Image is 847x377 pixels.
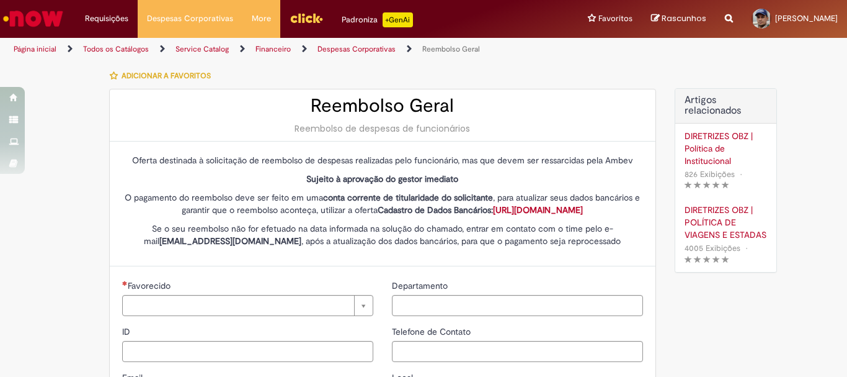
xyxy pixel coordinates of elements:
div: Padroniza [342,12,413,27]
span: Departamento [392,280,450,291]
a: Página inicial [14,44,56,54]
strong: [EMAIL_ADDRESS][DOMAIN_NAME] [159,235,301,247]
p: +GenAi [383,12,413,27]
span: [PERSON_NAME] [775,13,838,24]
span: 826 Exibições [685,169,735,179]
span: More [252,12,271,25]
strong: conta corrente de titularidade do solicitante [323,192,493,203]
span: • [737,166,745,183]
a: DIRETRIZES OBZ | Política de Institucional [685,130,767,167]
span: Requisições [85,12,128,25]
ul: Trilhas de página [9,38,556,61]
strong: Cadastro de Dados Bancários: [378,204,583,216]
span: • [743,240,750,257]
span: Telefone de Contato [392,326,473,337]
span: Despesas Corporativas [147,12,233,25]
span: ID [122,326,133,337]
input: Telefone de Contato [392,341,643,362]
h3: Artigos relacionados [685,95,767,117]
p: O pagamento do reembolso deve ser feito em uma , para atualizar seus dados bancários e garantir q... [122,191,643,216]
p: Oferta destinada à solicitação de reembolso de despesas realizadas pelo funcionário, mas que deve... [122,154,643,166]
a: DIRETRIZES OBZ | POLÍTICA DE VIAGENS E ESTADAS [685,204,767,241]
input: ID [122,341,373,362]
a: [URL][DOMAIN_NAME] [493,204,583,216]
img: ServiceNow [1,6,65,31]
a: Financeiro [255,44,291,54]
span: Rascunhos [662,12,706,24]
span: Necessários [122,281,128,286]
span: Necessários - Favorecido [128,280,173,291]
a: Limpar campo Favorecido [122,295,373,316]
span: Adicionar a Favoritos [122,71,211,81]
h2: Reembolso Geral [122,96,643,116]
a: Rascunhos [651,13,706,25]
strong: Sujeito à aprovação do gestor imediato [306,173,458,184]
div: Reembolso de despesas de funcionários [122,122,643,135]
span: Favoritos [598,12,632,25]
img: click_logo_yellow_360x200.png [290,9,323,27]
p: Se o seu reembolso não for efetuado na data informada na solução do chamado, entrar em contato co... [122,222,643,247]
a: Todos os Catálogos [83,44,149,54]
span: 4005 Exibições [685,243,740,253]
input: Departamento [392,295,643,316]
a: Reembolso Geral [422,44,480,54]
a: Service Catalog [175,44,229,54]
button: Adicionar a Favoritos [109,63,218,89]
a: Despesas Corporativas [317,44,396,54]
